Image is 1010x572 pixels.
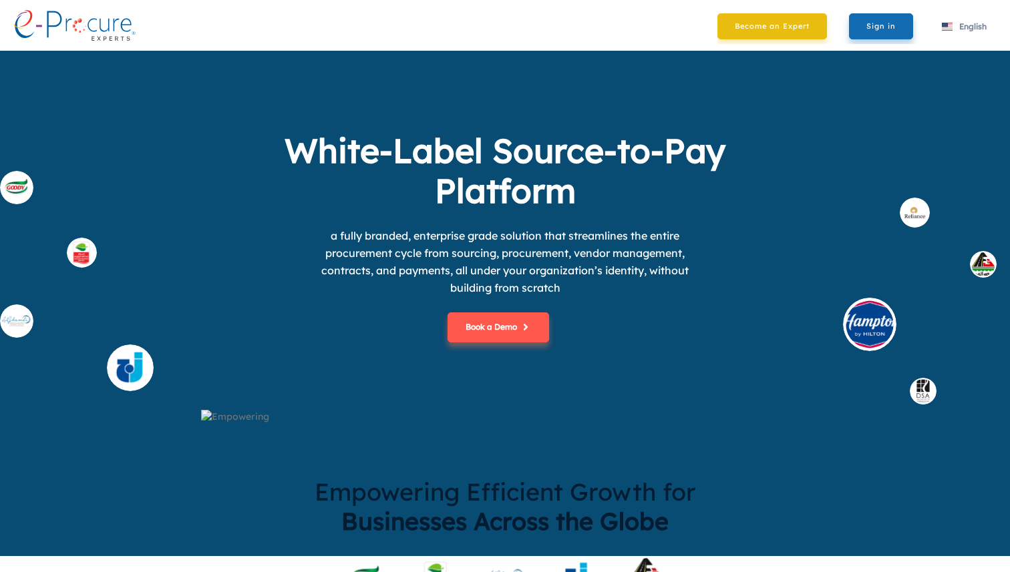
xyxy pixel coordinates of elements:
[910,370,937,397] img: buyer_dsa.svg
[959,21,987,31] span: English
[900,193,930,223] img: buyer_rel.svg
[13,10,136,41] img: logo
[238,131,772,211] h1: White-Label Source-to-Pay Platform
[305,227,705,296] p: a fully branded, enterprise grade solution that streamlines the entire procurement cycle from sou...
[201,410,269,424] img: Empowering
[67,237,97,267] img: supplier_othaim.svg
[970,248,997,274] img: buyer_1.svg
[107,344,154,390] img: supplier_4.svg
[843,291,896,344] img: buyer_hilt.svg
[849,13,913,39] a: Sign in
[448,312,549,342] button: Book a Demo
[118,477,892,536] h2: Empowering Efficient Growth for
[341,506,669,536] span: Businesses Across the Globe
[717,13,827,39] a: Become an Expert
